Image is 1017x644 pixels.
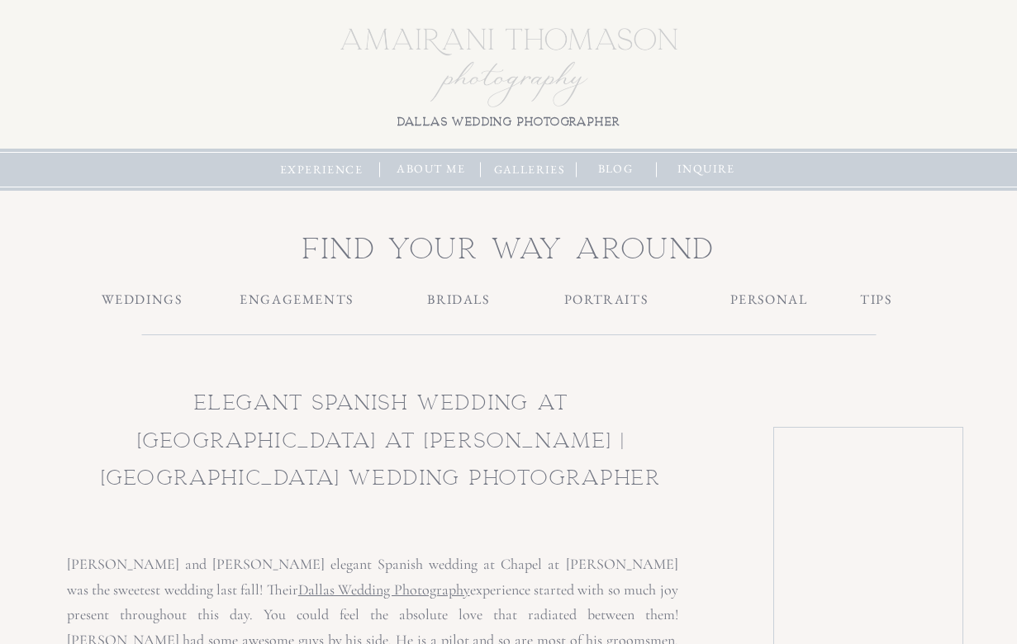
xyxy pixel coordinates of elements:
[490,161,570,179] a: galleries
[230,290,364,307] a: ENGAGEMENTS
[298,580,470,599] a: Dallas Wedding Photography
[590,160,642,178] a: blog
[717,290,821,307] a: PERSONAL
[794,290,959,307] a: TIPS
[554,290,658,307] a: PORTRAITS
[397,116,620,128] b: dallas wedding photographer
[392,160,472,178] a: about me
[90,290,194,307] a: WEDDINGS
[392,290,526,307] a: BRIDALS
[672,160,742,178] a: inquire
[88,384,676,497] h1: Elegant Spanish Wedding at [GEOGRAPHIC_DATA] at [PERSON_NAME] | [GEOGRAPHIC_DATA] Wedding Photogr...
[286,223,733,252] h2: find your way around
[277,161,367,179] a: experience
